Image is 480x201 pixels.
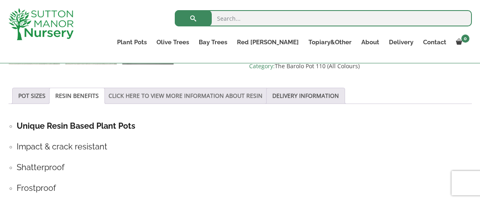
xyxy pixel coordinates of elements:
a: 0 [451,37,472,48]
a: POT SIZES [18,88,46,104]
a: CLICK HERE TO VIEW MORE INFORMATION ABOUT RESIN [109,88,263,104]
a: Topiary&Other [304,37,356,48]
a: Bay Trees [194,37,232,48]
a: RESIN BENEFITS [55,88,99,104]
h4: Shatterproof [17,161,472,174]
h4: Frostproof [17,182,472,195]
strong: Unique Resin Based Plant Pots [17,121,135,131]
h4: Impact & crack resistant [17,140,472,153]
span: Category: [249,61,471,71]
a: Red [PERSON_NAME] [232,37,304,48]
img: logo [9,8,74,40]
a: About [356,37,384,48]
input: Search... [175,10,472,26]
a: Olive Trees [152,37,194,48]
a: The Barolo Pot 110 (All Colours) [275,62,360,70]
a: DELIVERY INFORMATION [272,88,339,104]
span: 0 [461,35,469,43]
a: Plant Pots [112,37,152,48]
a: Delivery [384,37,418,48]
a: Contact [418,37,451,48]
